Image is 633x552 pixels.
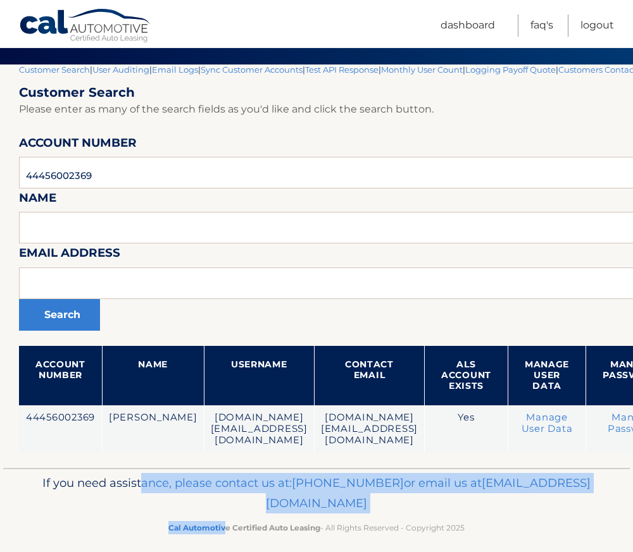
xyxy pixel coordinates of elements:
[425,346,508,405] th: ALS Account Exists
[19,64,90,75] a: Customer Search
[19,8,152,45] a: Cal Automotive
[22,473,611,513] p: If you need assistance, please contact us at: or email us at
[314,405,424,453] td: [DOMAIN_NAME][EMAIL_ADDRESS][DOMAIN_NAME]
[522,412,573,434] a: Manage User Data
[19,188,56,212] label: Name
[168,523,320,532] strong: Cal Automotive Certified Auto Leasing
[204,405,314,453] td: [DOMAIN_NAME][EMAIL_ADDRESS][DOMAIN_NAME]
[381,64,463,75] a: Monthly User Count
[19,405,102,453] td: 44456002369
[102,346,204,405] th: Name
[152,64,198,75] a: Email Logs
[22,521,611,534] p: - All Rights Reserved - Copyright 2025
[425,405,508,453] td: Yes
[305,64,379,75] a: Test API Response
[314,346,424,405] th: Contact Email
[530,15,553,37] a: FAQ's
[102,405,204,453] td: [PERSON_NAME]
[201,64,303,75] a: Sync Customer Accounts
[19,243,120,267] label: Email Address
[508,346,586,405] th: Manage User Data
[19,346,102,405] th: Account Number
[465,64,556,75] a: Logging Payoff Quote
[580,15,614,37] a: Logout
[441,15,495,37] a: Dashboard
[292,475,404,490] span: [PHONE_NUMBER]
[19,299,100,331] button: Search
[19,133,137,157] label: Account Number
[204,346,314,405] th: Username
[92,64,149,75] a: User Auditing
